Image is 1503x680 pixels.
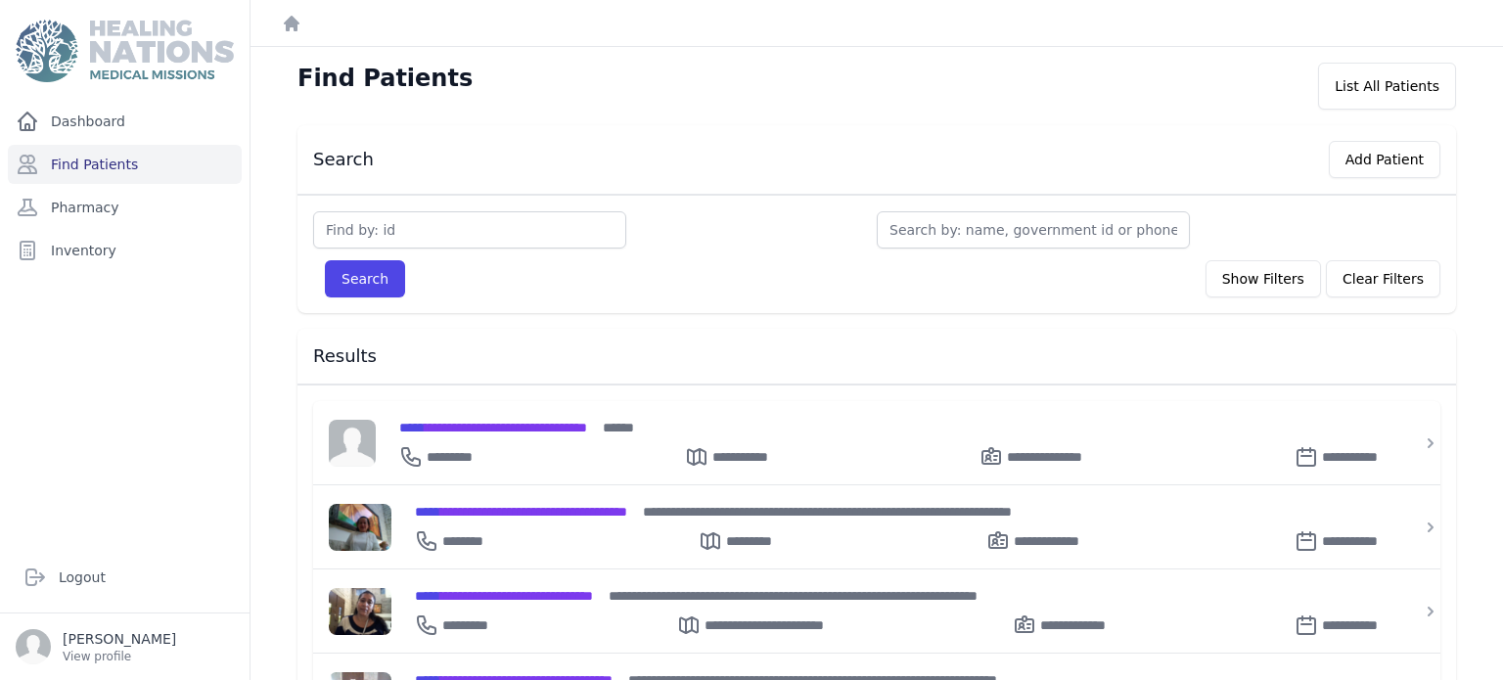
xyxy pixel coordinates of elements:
h1: Find Patients [297,63,473,94]
button: Add Patient [1329,141,1440,178]
a: Find Patients [8,145,242,184]
a: Pharmacy [8,188,242,227]
h3: Results [313,344,1440,368]
button: Search [325,260,405,297]
a: [PERSON_NAME] View profile [16,629,234,664]
img: P6k8qdky31flAAAAJXRFWHRkYXRlOmNyZWF0ZQAyMDIzLTEyLTE5VDE2OjAyOjA5KzAwOjAw0m2Y3QAAACV0RVh0ZGF0ZTptb... [329,588,391,635]
a: Inventory [8,231,242,270]
input: Find by: id [313,211,626,249]
p: [PERSON_NAME] [63,629,176,649]
a: Logout [16,558,234,597]
p: View profile [63,649,176,664]
button: Show Filters [1206,260,1321,297]
input: Search by: name, government id or phone [877,211,1190,249]
img: person-242608b1a05df3501eefc295dc1bc67a.jpg [329,420,376,467]
h3: Search [313,148,374,171]
a: Dashboard [8,102,242,141]
div: List All Patients [1318,63,1456,110]
img: Medical Missions EMR [16,20,233,82]
button: Clear Filters [1326,260,1440,297]
img: I20hK4J5vSV9f8f8BcdsbROgmJuwAAAAldEVYdGRhdGU6Y3JlYXRlADIwMjMtMTItMTlUMTU6NTg6NTcrMDA6MDARDb2hAAAA... [329,504,391,551]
